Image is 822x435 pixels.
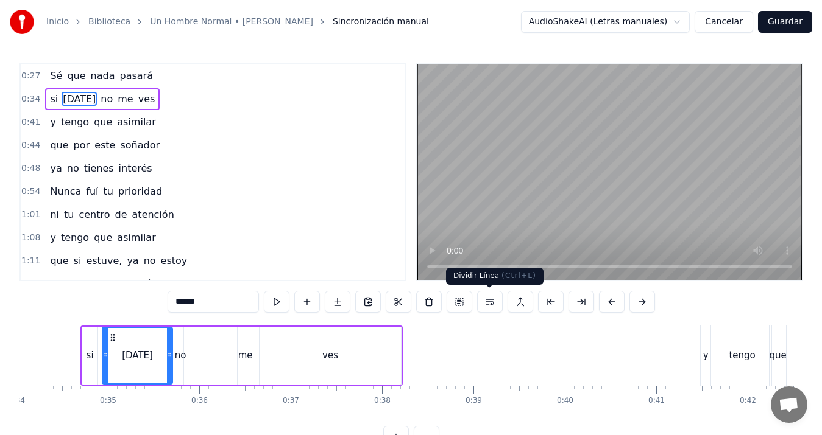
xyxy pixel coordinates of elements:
span: 1:11 [21,255,40,267]
span: que [49,138,69,152]
span: 1:08 [21,232,40,244]
span: Sé [49,69,63,83]
div: me [238,349,253,363]
div: Dividir Línea [446,268,544,285]
div: no [175,349,186,363]
span: corazón [118,277,158,291]
button: Guardar [758,11,812,33]
span: 1:01 [21,209,40,221]
span: fuí [85,184,99,198]
span: tengo [60,115,90,129]
span: ves [137,92,157,106]
span: nada [90,69,116,83]
span: y [49,115,57,129]
span: si [49,92,59,106]
span: no [143,254,157,268]
span: tu [102,184,115,198]
span: 0:41 [21,116,40,128]
span: no [99,92,114,106]
span: [DATE] [62,92,97,106]
span: soñador [119,138,161,152]
span: tu [103,277,115,291]
span: por [73,138,91,152]
img: youka [10,10,34,34]
span: tengo [60,231,90,245]
span: asimilar [116,115,157,129]
a: Chat abierto [771,386,807,423]
div: tengo [729,349,755,363]
span: asimilar [116,231,157,245]
div: 0:35 [100,396,116,406]
div: 0:40 [557,396,573,406]
div: ves [322,349,338,363]
div: 0:41 [648,396,665,406]
a: Un Hombre Normal • [PERSON_NAME] [150,16,313,28]
span: que [49,254,69,268]
nav: breadcrumb [46,16,429,28]
div: 0:42 [740,396,756,406]
span: no [66,161,80,175]
span: tienes [83,161,115,175]
span: y [49,231,57,245]
span: pasará [119,69,154,83]
span: estuve, [85,254,123,268]
span: Nunca [49,184,82,198]
span: me [116,92,134,106]
span: 0:54 [21,186,40,198]
span: prioridad [117,184,163,198]
span: ya [126,254,140,268]
span: interés [118,161,154,175]
span: 0:27 [21,70,40,82]
span: 1:14 [21,278,40,290]
span: este [93,138,116,152]
div: 0:36 [191,396,208,406]
span: que [66,69,87,83]
div: si [87,349,94,363]
span: ya [49,161,63,175]
div: 0:39 [466,396,482,406]
span: Sincronización manual [333,16,429,28]
span: ( Ctrl+L ) [501,271,536,280]
a: Inicio [46,16,69,28]
span: atención [131,207,175,221]
div: [DATE] [122,349,153,363]
button: Cancelar [695,11,753,33]
span: que [93,231,113,245]
span: 0:48 [21,162,40,175]
div: y [703,349,709,363]
a: Biblioteca [88,16,130,28]
span: ni [49,207,60,221]
span: tu [63,207,75,221]
span: si [73,254,83,268]
div: 0:34 [9,396,25,406]
span: estoy [160,254,189,268]
span: 0:34 [21,93,40,105]
div: que [769,349,786,363]
span: de [86,277,101,291]
span: de [114,207,129,221]
div: 0:37 [283,396,299,406]
span: 0:44 [21,139,40,151]
span: dentro [49,277,83,291]
div: 0:38 [374,396,391,406]
span: centro [77,207,111,221]
span: que [93,115,113,129]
